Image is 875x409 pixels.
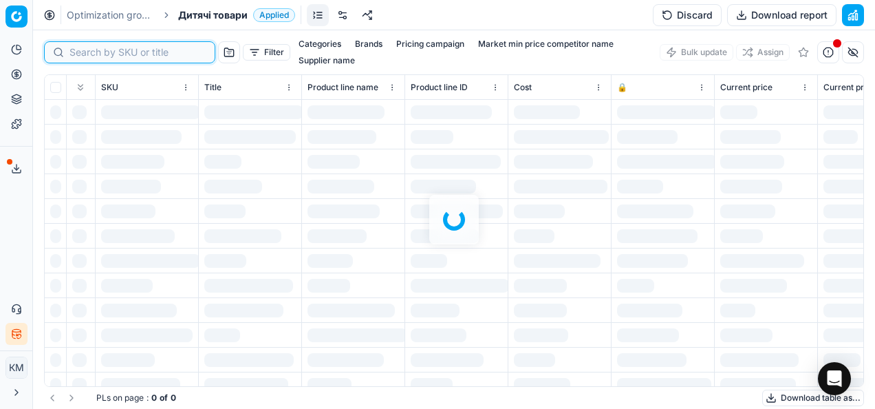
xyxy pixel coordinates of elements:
[653,4,722,26] button: Discard
[6,357,27,378] span: КM
[178,8,248,22] span: Дитячі товари
[178,8,295,22] span: Дитячі товариApplied
[67,8,295,22] nav: breadcrumb
[727,4,836,26] button: Download report
[6,357,28,379] button: КM
[253,8,295,22] span: Applied
[818,362,851,395] div: Open Intercom Messenger
[67,8,155,22] a: Optimization groups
